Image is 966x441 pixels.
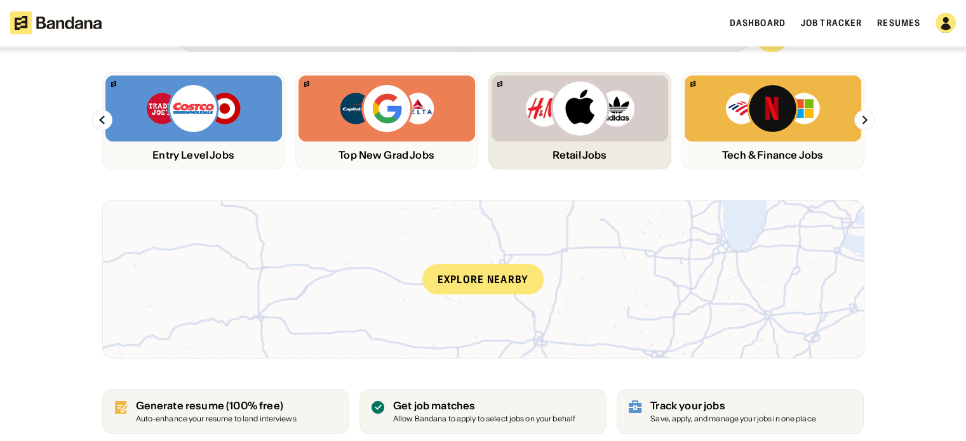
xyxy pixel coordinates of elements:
img: Bandana logotype [10,11,102,34]
img: Trader Joe’s, Costco, Target logos [145,83,242,134]
a: Get job matches Allow Bandana to apply to select jobs on your behalf [359,389,607,434]
a: Explore nearby [103,201,864,358]
img: Bandana logo [497,81,502,87]
div: Retail Jobs [492,149,668,161]
a: Job Tracker [801,17,862,29]
div: Entry Level Jobs [105,149,282,161]
div: Allow Bandana to apply to select jobs on your behalf [393,415,575,423]
img: Bandana logo [304,81,309,87]
div: Track your jobs [650,400,816,412]
a: Track your jobs Save, apply, and manage your jobs in one place [617,389,864,434]
a: Generate resume (100% free)Auto-enhance your resume to land interviews [102,389,349,434]
a: Bandana logoH&M, Apply, Adidas logosRetail Jobs [488,72,671,169]
img: Capital One, Google, Delta logos [339,83,435,134]
div: Auto-enhance your resume to land interviews [136,415,297,423]
div: Top New Grad Jobs [299,149,475,161]
a: Dashboard [730,17,786,29]
img: Bandana logo [690,81,695,87]
div: Save, apply, and manage your jobs in one place [650,415,816,423]
a: Bandana logoTrader Joe’s, Costco, Target logosEntry Level Jobs [102,72,285,169]
img: Right Arrow [854,110,875,130]
img: Left Arrow [92,110,112,130]
img: Bank of America, Netflix, Microsoft logos [725,83,821,134]
div: Tech & Finance Jobs [685,149,861,161]
span: (100% free) [226,399,283,412]
a: Bandana logoBank of America, Netflix, Microsoft logosTech & Finance Jobs [681,72,864,169]
a: Bandana logoCapital One, Google, Delta logosTop New Grad Jobs [295,72,478,169]
img: Bandana logo [111,81,116,87]
a: Resumes [877,17,920,29]
div: Get job matches [393,400,575,412]
img: H&M, Apply, Adidas logos [524,79,634,138]
div: Explore nearby [422,264,544,294]
div: Generate resume [136,400,297,412]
